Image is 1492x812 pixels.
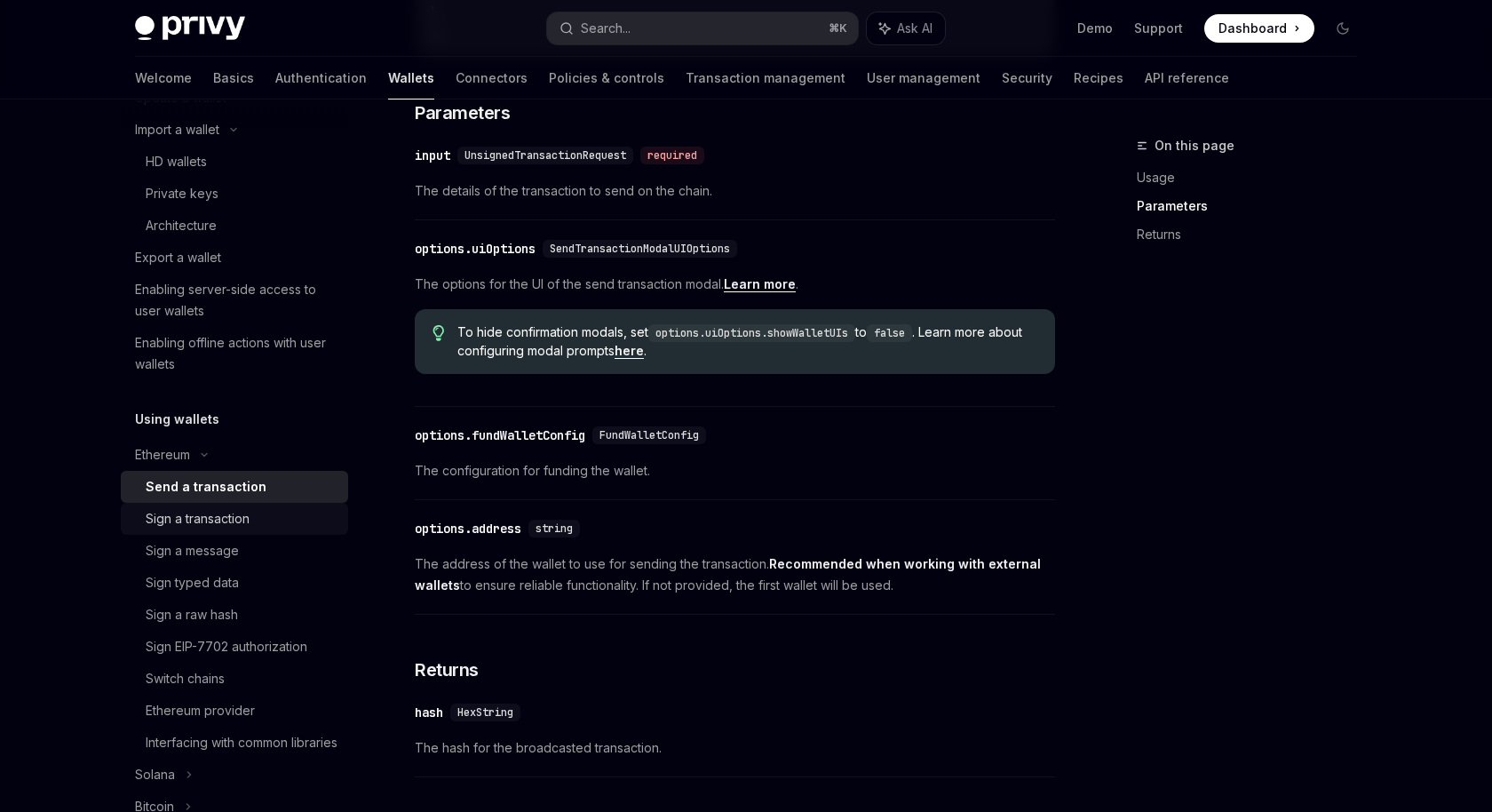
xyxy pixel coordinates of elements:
[457,705,513,720] span: HexString
[1218,20,1287,37] span: Dashboard
[275,57,367,100] a: Authentication
[1137,163,1371,192] a: Usage
[1329,14,1357,43] button: Toggle dark mode
[1204,14,1314,43] a: Dashboard
[549,57,664,100] a: Policies & controls
[897,20,932,37] span: Ask AI
[146,151,207,172] div: HD wallets
[121,178,348,210] a: Private keys
[581,18,631,39] div: Search...
[146,476,266,498] div: Send a transaction
[1077,20,1113,37] a: Demo
[146,183,218,204] div: Private keys
[388,57,434,100] a: Wallets
[135,119,219,140] div: Import a wallet
[121,567,348,599] a: Sign typed data
[135,279,337,322] div: Enabling server-side access to user wallets
[121,471,348,503] a: Send a transaction
[121,327,348,380] a: Enabling offline actions with user wallets
[121,210,348,242] a: Architecture
[146,636,307,657] div: Sign EIP-7702 authorization
[415,147,450,164] div: input
[415,240,536,258] div: options.uiOptions
[121,599,348,631] a: Sign a raw hash
[121,535,348,567] a: Sign a message
[415,704,443,721] div: hash
[1002,57,1052,100] a: Security
[686,57,845,100] a: Transaction management
[457,323,1037,360] span: To hide confirmation modals, set to . Learn more about configuring modal prompts .
[121,503,348,535] a: Sign a transaction
[415,100,510,125] span: Parameters
[867,324,912,342] code: false
[415,274,1055,295] span: The options for the UI of the send transaction modal. .
[724,276,796,292] a: Learn more
[121,242,348,274] a: Export a wallet
[135,764,175,785] div: Solana
[415,737,1055,759] span: The hash for the broadcasted transaction.
[464,148,626,163] span: UnsignedTransactionRequest
[135,57,192,100] a: Welcome
[121,727,348,759] a: Interfacing with common libraries
[547,12,858,44] button: Search...⌘K
[146,540,239,561] div: Sign a message
[121,631,348,663] a: Sign EIP-7702 authorization
[415,180,1055,202] span: The details of the transaction to send on the chain.
[1134,20,1183,37] a: Support
[550,242,730,256] span: SendTransactionModalUIOptions
[1145,57,1229,100] a: API reference
[829,21,847,36] span: ⌘ K
[146,732,337,753] div: Interfacing with common libraries
[135,332,337,375] div: Enabling offline actions with user wallets
[121,695,348,727] a: Ethereum provider
[1074,57,1123,100] a: Recipes
[415,520,521,537] div: options.address
[415,460,1055,482] span: The configuration for funding the wallet.
[1137,192,1371,220] a: Parameters
[867,12,945,44] button: Ask AI
[135,16,245,41] img: dark logo
[121,146,348,178] a: HD wallets
[648,324,855,342] code: options.uiOptions.showWalletUIs
[121,663,348,695] a: Switch chains
[415,553,1055,596] span: The address of the wallet to use for sending the transaction. to ensure reliable functionality. I...
[1137,220,1371,249] a: Returns
[121,274,348,327] a: Enabling server-side access to user wallets
[456,57,528,100] a: Connectors
[146,700,255,721] div: Ethereum provider
[415,657,479,682] span: Returns
[146,604,238,625] div: Sign a raw hash
[615,343,644,359] a: here
[213,57,254,100] a: Basics
[640,147,704,164] div: required
[433,325,445,341] svg: Tip
[146,668,225,689] div: Switch chains
[536,521,573,536] span: string
[146,572,239,593] div: Sign typed data
[599,428,699,442] span: FundWalletConfig
[1155,135,1234,156] span: On this page
[146,508,250,529] div: Sign a transaction
[135,444,190,466] div: Ethereum
[415,426,585,444] div: options.fundWalletConfig
[135,247,221,268] div: Export a wallet
[867,57,980,100] a: User management
[146,215,217,236] div: Architecture
[135,409,219,430] h5: Using wallets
